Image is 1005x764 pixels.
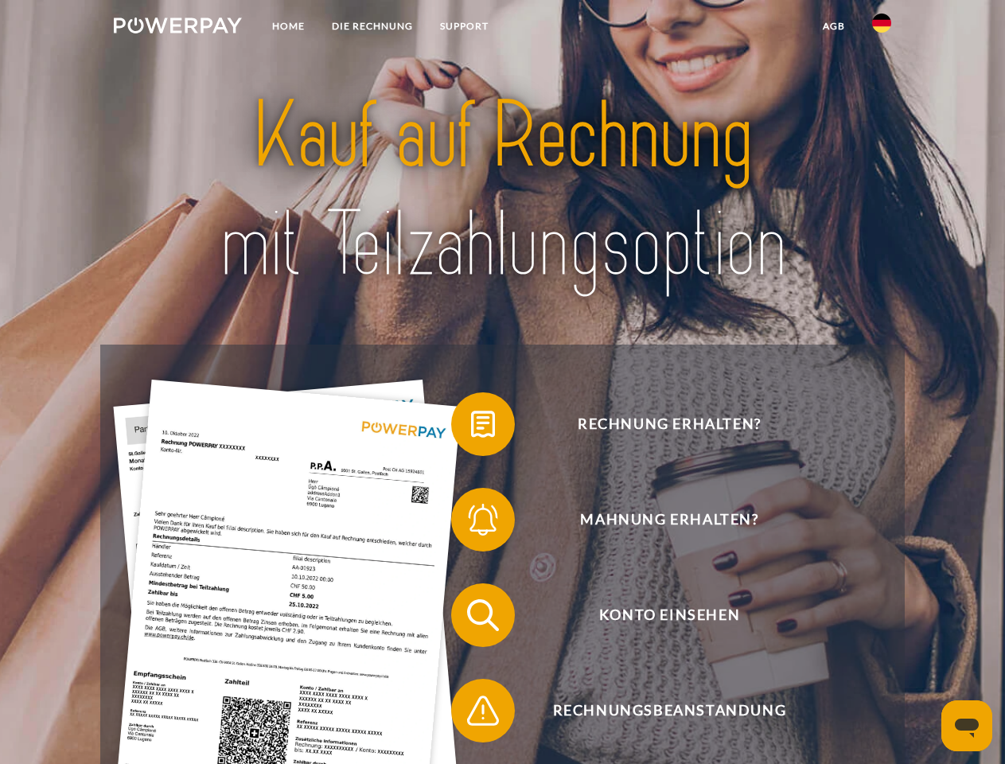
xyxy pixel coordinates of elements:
img: qb_warning.svg [463,691,503,731]
span: Mahnung erhalten? [474,488,864,552]
button: Konto einsehen [451,583,865,647]
a: DIE RECHNUNG [318,12,427,41]
a: agb [809,12,859,41]
span: Rechnungsbeanstandung [474,679,864,743]
img: title-powerpay_de.svg [152,76,853,305]
img: qb_bell.svg [463,500,503,540]
button: Rechnungsbeanstandung [451,679,865,743]
img: de [872,14,891,33]
img: qb_bill.svg [463,404,503,444]
button: Mahnung erhalten? [451,488,865,552]
a: Home [259,12,318,41]
span: Konto einsehen [474,583,864,647]
button: Rechnung erhalten? [451,392,865,456]
a: SUPPORT [427,12,502,41]
img: logo-powerpay-white.svg [114,18,242,33]
iframe: Schaltfläche zum Öffnen des Messaging-Fensters [941,700,992,751]
span: Rechnung erhalten? [474,392,864,456]
img: qb_search.svg [463,595,503,635]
